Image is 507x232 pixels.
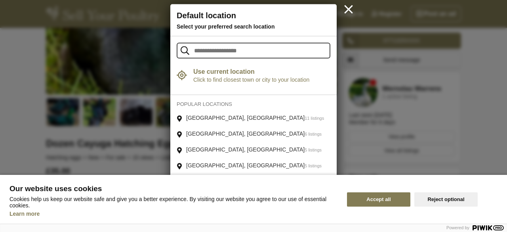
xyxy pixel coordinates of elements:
a: Learn more [10,211,40,217]
em: 11 listings [305,114,324,122]
em: 5 listings [305,162,322,170]
a: [GEOGRAPHIC_DATA], [GEOGRAPHIC_DATA]5 listings [170,142,337,157]
em: 6 listings [305,130,322,138]
p: Cookies help us keep our website safe and give you a better experience. By visiting our website y... [10,196,337,209]
a: Use current location Click to find closest town or city to your location [170,64,337,87]
span: Powered by [446,225,469,230]
div: Select your preferred search location [170,23,337,36]
a: [GEOGRAPHIC_DATA], [GEOGRAPHIC_DATA]6 listings [170,127,337,141]
span: Click to find closest town or city to your location [193,77,330,83]
strong: Use current location [193,68,330,76]
a: [GEOGRAPHIC_DATA], [GEOGRAPHIC_DATA]11 listings [170,111,337,125]
em: 5 listings [305,146,322,154]
div: Popular locations [170,99,337,109]
a: Kidwelly, [GEOGRAPHIC_DATA]5 listings [170,174,337,189]
span: Our website uses cookies [10,185,337,193]
button: Accept all [347,192,410,207]
div: Default location [170,4,337,26]
a: [GEOGRAPHIC_DATA], [GEOGRAPHIC_DATA]5 listings [170,158,337,173]
button: Reject optional [414,192,478,207]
